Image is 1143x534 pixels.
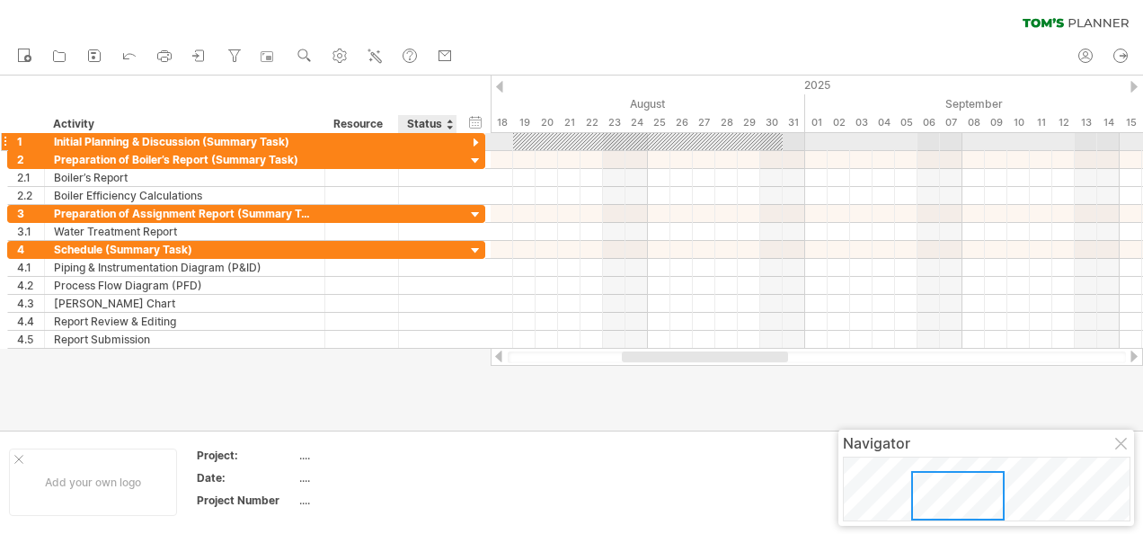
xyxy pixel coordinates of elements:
div: Tuesday, 26 August 2025 [670,113,693,132]
div: Piping & Instrumentation Diagram (P&ID) [54,259,315,276]
div: 2.2 [17,187,44,204]
div: Project: [197,448,296,463]
div: Monday, 18 August 2025 [491,113,513,132]
div: Initial Planning & Discussion (Summary Task) [54,133,315,150]
div: Monday, 15 September 2025 [1120,113,1142,132]
div: Status [407,115,447,133]
div: Schedule (Summary Task) [54,241,315,258]
div: 4.5 [17,331,44,348]
div: Thursday, 11 September 2025 [1030,113,1052,132]
div: Report Submission [54,331,315,348]
div: Resource [333,115,388,133]
div: Sunday, 31 August 2025 [783,113,805,132]
div: [PERSON_NAME] Chart [54,295,315,312]
div: Sunday, 14 September 2025 [1097,113,1120,132]
div: Navigator [843,434,1130,452]
div: Water Treatment Report [54,223,315,240]
div: Monday, 1 September 2025 [805,113,828,132]
div: Boiler Efficiency Calculations [54,187,315,204]
div: 4 [17,241,44,258]
div: 4.2 [17,277,44,294]
div: 1 [17,133,44,150]
div: 2.1 [17,169,44,186]
div: Friday, 22 August 2025 [580,113,603,132]
div: Saturday, 23 August 2025 [603,113,625,132]
div: .... [299,493,450,508]
div: Wednesday, 27 August 2025 [693,113,715,132]
div: Date: [197,470,296,485]
div: Project Number [197,493,296,508]
div: 3.1 [17,223,44,240]
div: Process Flow Diagram (PFD) [54,277,315,294]
div: Wednesday, 20 August 2025 [536,113,558,132]
div: 2 [17,151,44,168]
div: Wednesday, 3 September 2025 [850,113,873,132]
div: Thursday, 21 August 2025 [558,113,580,132]
div: Tuesday, 2 September 2025 [828,113,850,132]
div: Sunday, 24 August 2025 [625,113,648,132]
div: Friday, 12 September 2025 [1052,113,1075,132]
div: Preparation of Boiler’s Report (Summary Task) [54,151,315,168]
div: Activity [53,115,315,133]
div: .... [299,470,450,485]
div: 3 [17,205,44,222]
div: Friday, 5 September 2025 [895,113,917,132]
div: Monday, 25 August 2025 [648,113,670,132]
div: Boiler’s Report [54,169,315,186]
div: Preparation of Assignment Report (Summary Task) [54,205,315,222]
div: Tuesday, 9 September 2025 [985,113,1007,132]
div: Monday, 8 September 2025 [962,113,985,132]
div: 4.3 [17,295,44,312]
div: Saturday, 30 August 2025 [760,113,783,132]
div: Sunday, 7 September 2025 [940,113,962,132]
div: Thursday, 4 September 2025 [873,113,895,132]
div: Friday, 29 August 2025 [738,113,760,132]
div: 4.1 [17,259,44,276]
div: 4.4 [17,313,44,330]
div: Thursday, 28 August 2025 [715,113,738,132]
div: Wednesday, 10 September 2025 [1007,113,1030,132]
div: Report Review & Editing [54,313,315,330]
div: .... [299,448,450,463]
div: Saturday, 6 September 2025 [917,113,940,132]
div: Tuesday, 19 August 2025 [513,113,536,132]
div: Saturday, 13 September 2025 [1075,113,1097,132]
div: Add your own logo [9,449,177,516]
